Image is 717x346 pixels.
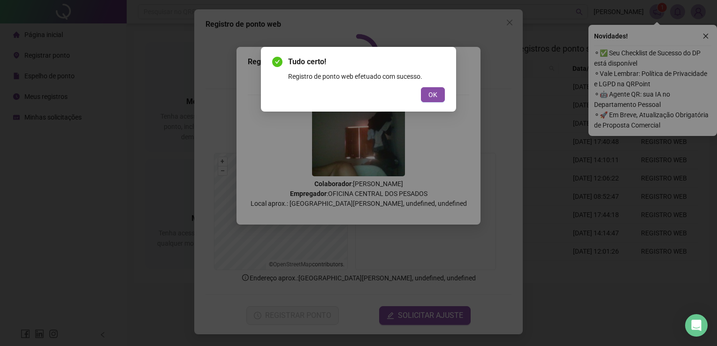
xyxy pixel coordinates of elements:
[272,57,282,67] span: check-circle
[421,87,445,102] button: OK
[288,56,445,68] span: Tudo certo!
[428,90,437,100] span: OK
[288,71,445,82] div: Registro de ponto web efetuado com sucesso.
[685,314,708,337] div: Open Intercom Messenger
